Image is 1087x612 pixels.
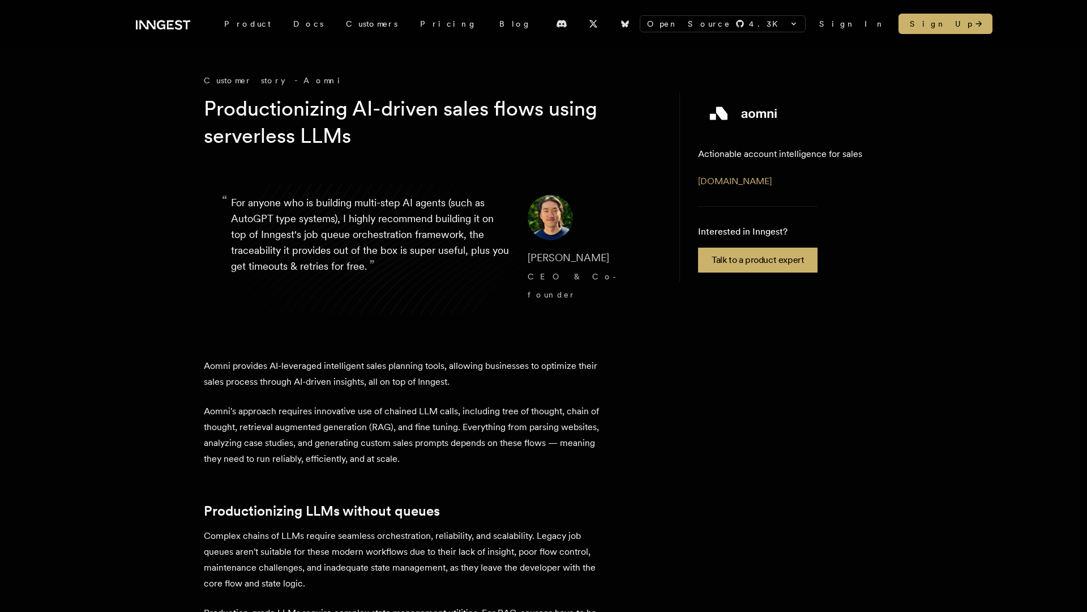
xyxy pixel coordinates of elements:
p: Actionable account intelligence for sales [698,147,862,161]
p: Complex chains of LLMs require seamless orchestration, reliability, and scalability. Legacy job q... [204,528,600,592]
p: For anyone who is building multi-step AI agents (such as AutoGPT type systems), I highly recommen... [231,195,510,304]
a: Customers [335,14,409,34]
span: ” [369,257,375,273]
a: Talk to a product expert [698,248,818,273]
a: Productionizing LLMs without queues [204,503,440,519]
a: Discord [549,15,574,33]
a: Sign In [819,18,885,29]
a: Docs [282,14,335,34]
p: Aomni provides AI-leveraged intelligent sales planning tools, allowing businesses to optimize the... [204,358,600,390]
a: X [581,15,606,33]
span: Open Source [647,18,731,29]
a: Bluesky [613,15,637,33]
h1: Productionizing AI-driven sales flows using serverless LLMs [204,95,639,150]
span: CEO & Co-founder [528,272,621,299]
div: Customer story - Aomni [204,75,657,86]
span: “ [222,197,228,204]
img: Aomni's logo [698,102,789,125]
a: Blog [488,14,542,34]
p: Aomni's approach requires innovative use of chained LLM calls, including tree of thought, chain o... [204,403,600,467]
a: Sign Up [898,14,992,34]
a: [DOMAIN_NAME] [698,176,772,186]
span: 4.3 K [749,18,785,29]
div: Product [213,14,282,34]
span: [PERSON_NAME] [528,252,609,263]
img: Image of David Zhang [528,195,573,240]
p: Interested in Inngest? [698,225,818,239]
a: Pricing [409,14,488,34]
